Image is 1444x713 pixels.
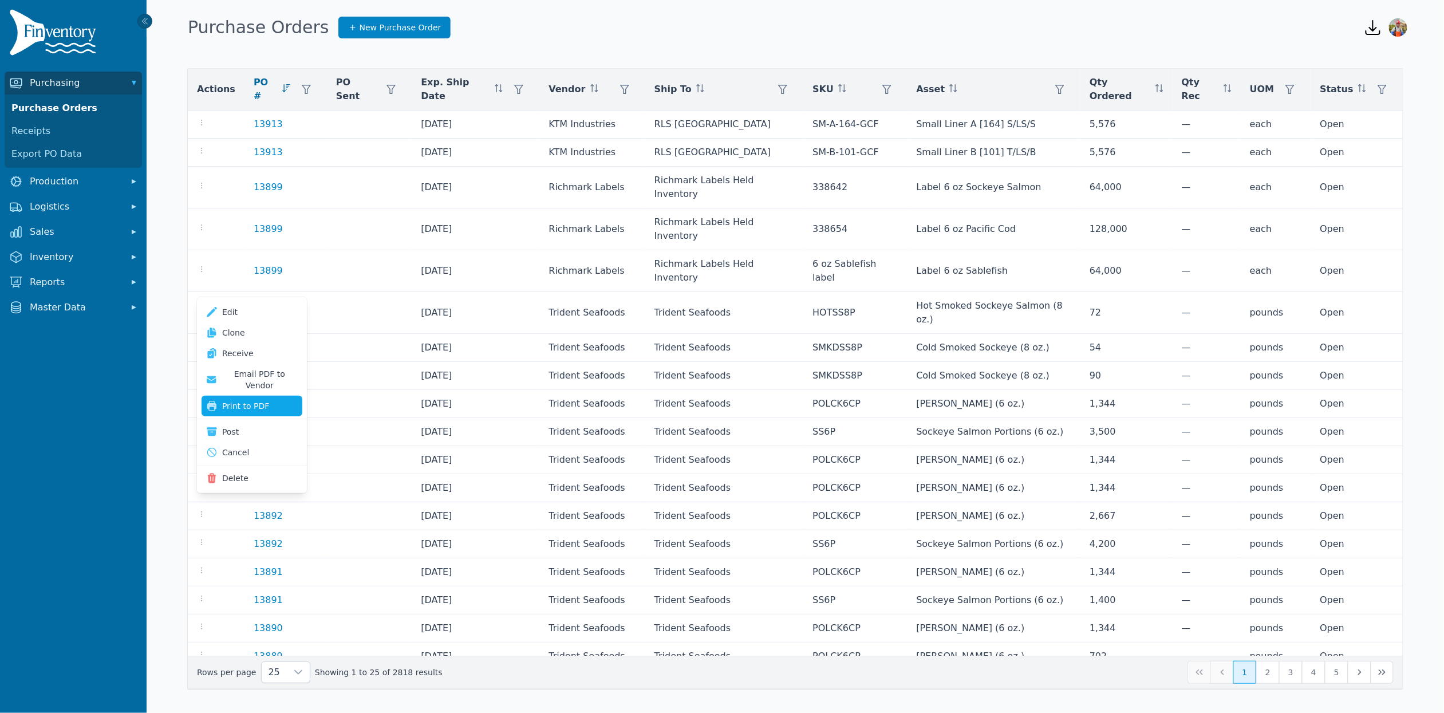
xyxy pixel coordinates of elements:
[1241,502,1311,530] td: pounds
[30,301,121,314] span: Master Data
[7,97,140,120] a: Purchase Orders
[202,468,302,489] button: Delete
[7,143,140,166] a: Export PO Data
[908,502,1081,530] td: [PERSON_NAME] (6 oz.)
[412,362,539,390] td: [DATE]
[1233,661,1256,684] button: Page 1
[1311,614,1403,643] td: Open
[908,558,1081,586] td: [PERSON_NAME] (6 oz.)
[539,446,645,474] td: Trident Seafoods
[7,120,140,143] a: Receipts
[1182,76,1219,103] span: Qty Rec
[1080,474,1173,502] td: 1,344
[254,180,283,194] a: 13899
[30,225,121,239] span: Sales
[645,474,804,502] td: Trident Seafoods
[539,614,645,643] td: Trident Seafoods
[908,446,1081,474] td: [PERSON_NAME] (6 oz.)
[1090,76,1151,103] span: Qty Ordered
[908,139,1081,167] td: Small Liner B [101] T/LS/B
[1173,111,1241,139] td: —
[908,250,1081,292] td: Label 6 oz Sablefish
[1241,643,1311,671] td: pounds
[412,334,539,362] td: [DATE]
[1311,250,1403,292] td: Open
[1320,82,1354,96] span: Status
[412,292,539,334] td: [DATE]
[1080,502,1173,530] td: 2,667
[254,593,283,607] a: 13891
[645,502,804,530] td: Trident Seafoods
[803,643,907,671] td: POLCK6CP
[30,250,121,264] span: Inventory
[5,195,142,218] button: Logistics
[1348,661,1371,684] button: Next Page
[202,302,302,322] a: Edit
[412,446,539,474] td: [DATE]
[1311,111,1403,139] td: Open
[1241,167,1311,208] td: each
[5,220,142,243] button: Sales
[1311,558,1403,586] td: Open
[539,530,645,558] td: Trident Seafoods
[803,292,907,334] td: HOTSS8P
[645,643,804,671] td: Trident Seafoods
[202,442,302,463] button: Cancel
[202,396,302,416] button: Print to PDF
[254,222,283,236] a: 13899
[30,175,121,188] span: Production
[645,292,804,334] td: Trident Seafoods
[1241,530,1311,558] td: pounds
[1173,643,1241,671] td: —
[412,250,539,292] td: [DATE]
[908,362,1081,390] td: Cold Smoked Sockeye (8 oz.)
[1256,661,1279,684] button: Page 2
[254,117,283,131] a: 13913
[1080,362,1173,390] td: 90
[412,558,539,586] td: [DATE]
[539,502,645,530] td: Trident Seafoods
[803,586,907,614] td: SS6P
[1311,643,1403,671] td: Open
[1302,661,1325,684] button: Page 4
[1371,661,1394,684] button: Last Page
[812,82,834,96] span: SKU
[539,586,645,614] td: Trident Seafoods
[254,621,283,635] a: 13890
[1173,474,1241,502] td: —
[5,296,142,319] button: Master Data
[539,292,645,334] td: Trident Seafoods
[1080,446,1173,474] td: 1,344
[539,362,645,390] td: Trident Seafoods
[908,614,1081,643] td: [PERSON_NAME] (6 oz.)
[803,446,907,474] td: POLCK6CP
[254,145,283,159] a: 13913
[412,167,539,208] td: [DATE]
[412,390,539,418] td: [DATE]
[803,250,907,292] td: 6 oz Sablefish label
[803,111,907,139] td: SM-A-164-GCF
[412,586,539,614] td: [DATE]
[539,334,645,362] td: Trident Seafoods
[30,200,121,214] span: Logistics
[9,9,101,60] img: Finventory
[1311,418,1403,446] td: Open
[1173,446,1241,474] td: —
[1311,502,1403,530] td: Open
[5,170,142,193] button: Production
[654,82,692,96] span: Ship To
[1173,250,1241,292] td: —
[421,76,490,103] span: Exp. Ship Date
[539,208,645,250] td: Richmark Labels
[1241,558,1311,586] td: pounds
[1173,208,1241,250] td: —
[908,643,1081,671] td: [PERSON_NAME] (6 oz.)
[908,111,1081,139] td: Small Liner A [164] S/LS/S
[803,167,907,208] td: 338642
[645,139,804,167] td: RLS [GEOGRAPHIC_DATA]
[360,22,441,33] span: New Purchase Order
[539,643,645,671] td: Trident Seafoods
[1173,167,1241,208] td: —
[315,667,443,678] span: Showing 1 to 25 of 2818 results
[1241,250,1311,292] td: each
